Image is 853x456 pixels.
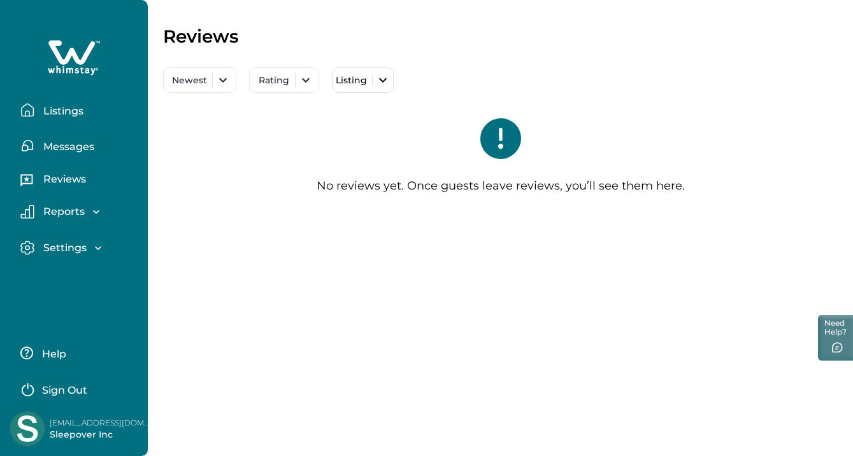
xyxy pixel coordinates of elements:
[39,141,94,153] p: Messages
[20,240,138,255] button: Settings
[163,25,238,47] p: Reviews
[42,384,87,397] p: Sign Out
[20,376,133,401] button: Sign Out
[317,179,685,193] p: No reviews yet. Once guests leave reviews, you’ll see them here.
[38,348,66,361] p: Help
[20,340,133,366] button: Help
[50,417,152,429] p: [EMAIL_ADDRESS][DOMAIN_NAME]
[20,169,138,194] button: Reviews
[20,133,138,158] button: Messages
[50,429,152,441] p: Sleepover Inc
[39,242,87,254] p: Settings
[39,173,86,186] p: Reviews
[333,75,367,86] p: Listing
[332,67,394,93] button: Listing
[163,67,236,93] button: Newest
[39,205,85,218] p: Reports
[20,205,138,219] button: Reports
[20,97,138,123] button: Listings
[10,411,45,446] img: Whimstay Host
[39,105,83,118] p: Listings
[249,67,319,93] button: Rating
